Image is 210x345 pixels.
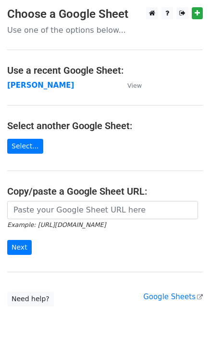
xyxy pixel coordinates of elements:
input: Next [7,240,32,255]
h4: Copy/paste a Google Sheet URL: [7,186,203,197]
h4: Select another Google Sheet: [7,120,203,132]
a: [PERSON_NAME] [7,81,74,90]
h3: Choose a Google Sheet [7,7,203,21]
a: Select... [7,139,43,154]
h4: Use a recent Google Sheet: [7,65,203,76]
a: View [118,81,142,90]
small: Example: [URL][DOMAIN_NAME] [7,221,106,228]
small: View [127,82,142,89]
input: Paste your Google Sheet URL here [7,201,198,219]
a: Google Sheets [143,292,203,301]
a: Need help? [7,292,54,306]
p: Use one of the options below... [7,25,203,35]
